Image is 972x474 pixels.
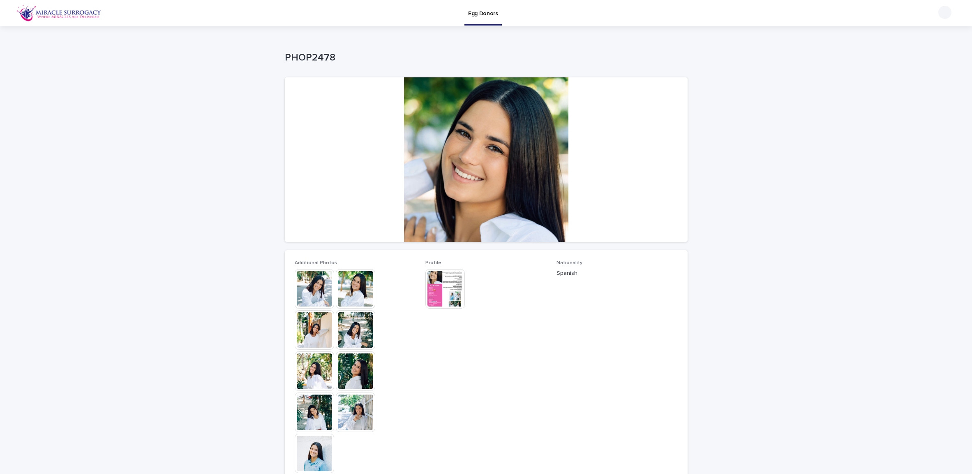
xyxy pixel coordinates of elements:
span: Profile [425,260,441,265]
span: Additional Photos [295,260,337,265]
span: Nationality [556,260,582,265]
img: OiFFDOGZQuirLhrlO1ag [16,5,102,21]
p: PHOP2478 [285,52,684,64]
p: Spanish [556,269,678,278]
